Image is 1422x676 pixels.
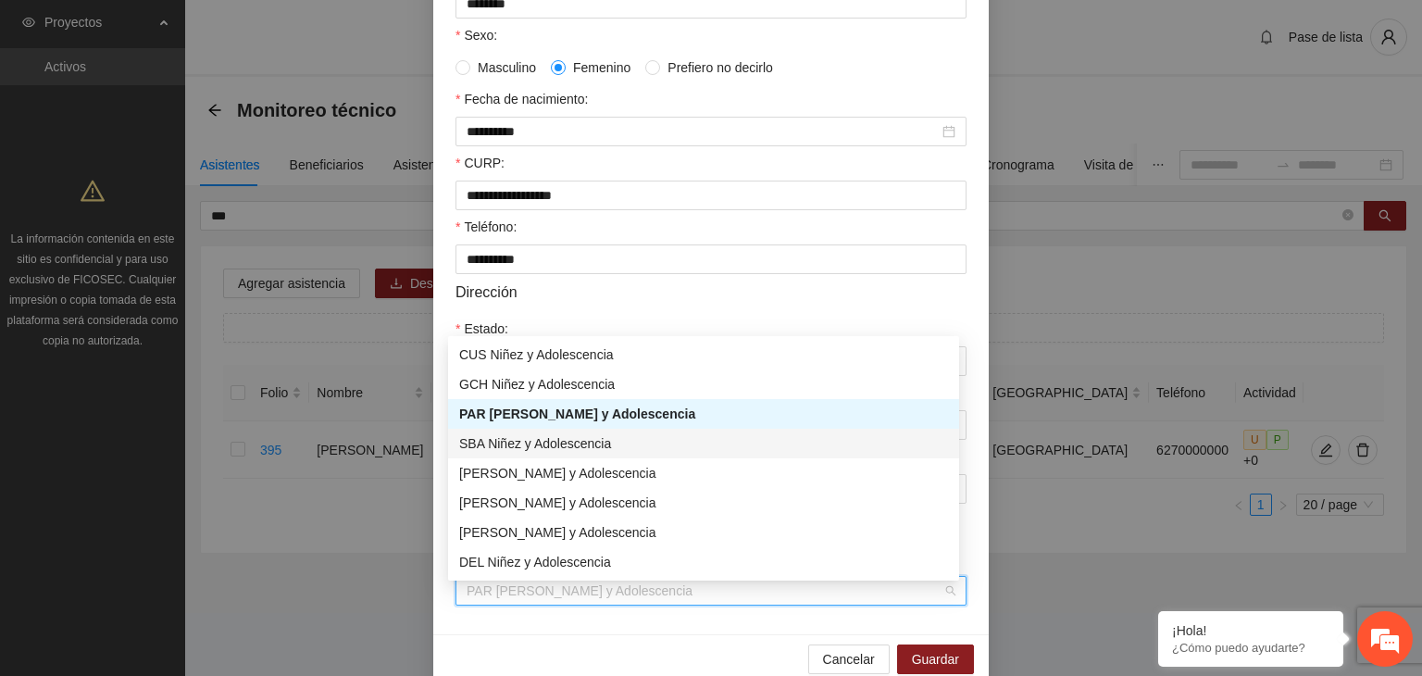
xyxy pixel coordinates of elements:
span: Femenino [566,57,638,78]
span: Estamos en línea. [107,228,256,415]
span: Masculino [470,57,543,78]
input: CURP: [455,181,967,210]
textarea: Escriba su mensaje y pulse “Intro” [9,467,353,532]
div: PAR [PERSON_NAME] y Adolescencia [459,404,948,424]
label: CURP: [455,153,505,173]
div: CUS Niñez y Adolescencia [459,344,948,365]
div: [PERSON_NAME] y Adolescencia [459,463,948,483]
input: Fecha de nacimiento: [467,121,939,142]
label: Fecha de nacimiento: [455,89,588,109]
div: [PERSON_NAME] y Adolescencia [459,493,948,513]
div: PAR Niñez y Adolescencia [448,399,959,429]
div: Chatee con nosotros ahora [96,94,311,119]
div: CUS Niñez y Adolescencia [448,340,959,369]
button: Cancelar [808,645,890,674]
label: Estado: [455,319,508,339]
span: PAR Niñez y Adolescencia [467,577,955,605]
span: Prefiero no decirlo [660,57,780,78]
div: SBA Niñez y Adolescencia [459,433,948,454]
div: GCH Niñez y Adolescencia [459,374,948,394]
div: Minimizar ventana de chat en vivo [304,9,348,54]
div: [PERSON_NAME] y Adolescencia [459,522,948,543]
span: Cancelar [823,649,875,670]
p: ¿Cómo puedo ayudarte? [1172,641,1329,655]
label: Teléfono: [455,217,517,237]
div: DEL Niñez y Adolescencia [448,547,959,577]
button: Guardar [897,645,974,674]
div: GCH Niñez y Adolescencia [448,369,959,399]
div: GyC Niñez y Adolescencia [448,458,959,488]
span: Guardar [912,649,959,670]
span: Dirección [455,281,518,304]
div: SBA Niñez y Adolescencia [448,429,959,458]
div: DEL Niñez y Adolescencia [459,552,948,572]
label: Sexo: [455,25,497,45]
input: Teléfono: [455,244,967,274]
div: ¡Hola! [1172,623,1329,638]
div: CHI Niñez y Adolescencia [448,518,959,547]
div: GRR Niñez y Adolescencia [448,488,959,518]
